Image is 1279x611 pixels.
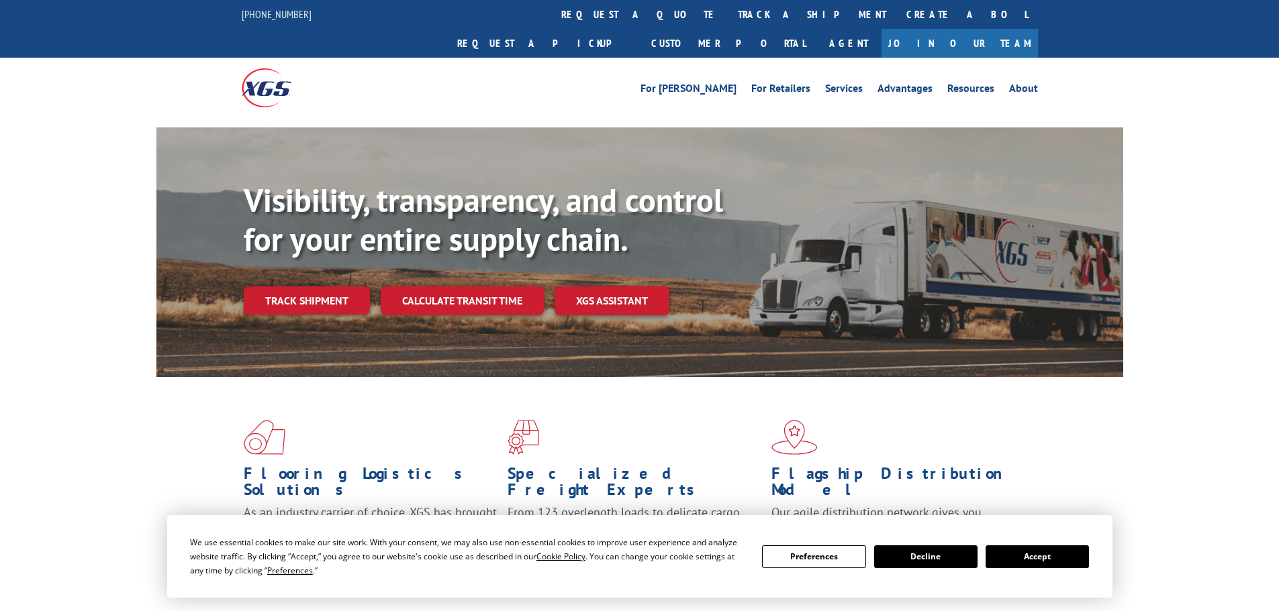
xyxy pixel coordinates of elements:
[771,420,818,455] img: xgs-icon-flagship-distribution-model-red
[536,551,585,562] span: Cookie Policy
[244,420,285,455] img: xgs-icon-total-supply-chain-intelligence-red
[771,504,1019,536] span: Our agile distribution network gives you nationwide inventory management on demand.
[242,7,312,21] a: [PHONE_NUMBER]
[641,83,737,98] a: For [PERSON_NAME]
[816,29,882,58] a: Agent
[190,535,746,577] div: We use essential cookies to make our site work. With your consent, we may also use non-essential ...
[986,545,1089,568] button: Accept
[771,465,1025,504] h1: Flagship Distribution Model
[381,286,544,315] a: Calculate transit time
[267,565,313,576] span: Preferences
[508,504,761,564] p: From 123 overlength loads to delicate cargo, our experienced staff knows the best way to move you...
[1009,83,1038,98] a: About
[447,29,641,58] a: Request a pickup
[244,465,498,504] h1: Flooring Logistics Solutions
[882,29,1038,58] a: Join Our Team
[555,286,669,315] a: XGS ASSISTANT
[947,83,994,98] a: Resources
[244,286,370,315] a: Track shipment
[244,179,723,260] b: Visibility, transparency, and control for your entire supply chain.
[751,83,810,98] a: For Retailers
[762,545,865,568] button: Preferences
[508,420,539,455] img: xgs-icon-focused-on-flooring-red
[508,465,761,504] h1: Specialized Freight Experts
[244,504,497,552] span: As an industry carrier of choice, XGS has brought innovation and dedication to flooring logistics...
[167,515,1112,598] div: Cookie Consent Prompt
[825,83,863,98] a: Services
[878,83,933,98] a: Advantages
[641,29,816,58] a: Customer Portal
[874,545,978,568] button: Decline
